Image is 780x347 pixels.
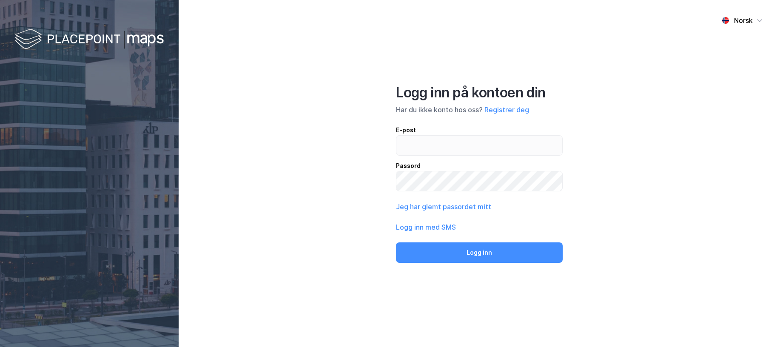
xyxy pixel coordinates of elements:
button: Logg inn [396,242,563,263]
button: Logg inn med SMS [396,222,456,232]
button: Registrer deg [484,105,529,115]
div: Norsk [734,15,753,26]
div: Har du ikke konto hos oss? [396,105,563,115]
div: Logg inn på kontoen din [396,84,563,101]
div: E-post [396,125,563,135]
img: logo-white.f07954bde2210d2a523dddb988cd2aa7.svg [15,27,164,52]
div: Passord [396,161,563,171]
button: Jeg har glemt passordet mitt [396,202,491,212]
